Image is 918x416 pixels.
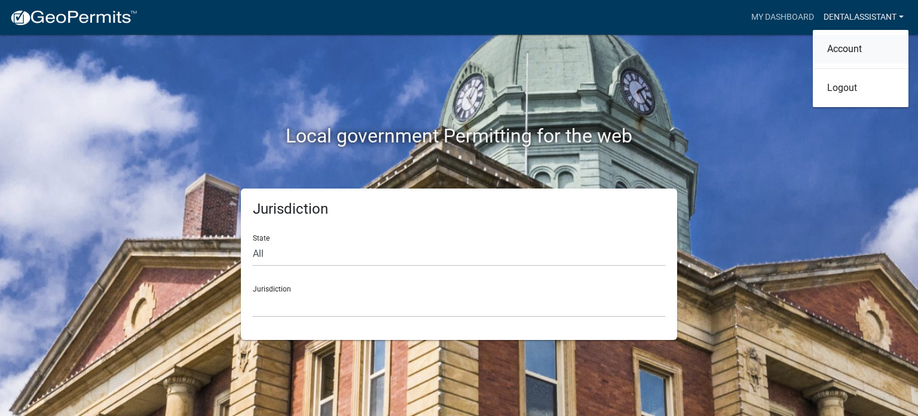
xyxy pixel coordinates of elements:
[813,30,908,107] div: Dentalassistant
[819,6,908,29] a: Dentalassistant
[813,35,908,63] a: Account
[813,74,908,102] a: Logout
[746,6,819,29] a: My Dashboard
[127,125,791,147] h2: Local government Permitting for the web
[253,201,665,218] h5: Jurisdiction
